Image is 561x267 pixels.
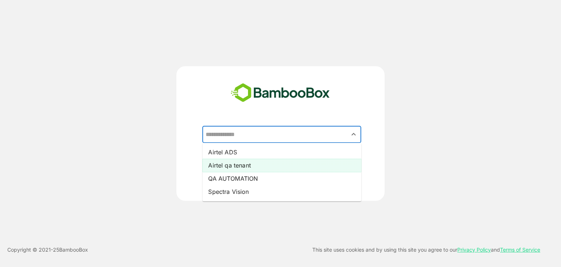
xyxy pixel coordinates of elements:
[202,185,361,198] li: Spectra Vision
[202,159,361,172] li: Airtel qa tenant
[202,172,361,185] li: QA AUTOMATION
[457,247,491,253] a: Privacy Policy
[227,81,334,105] img: bamboobox
[349,129,359,139] button: Close
[312,245,540,254] p: This site uses cookies and by using this site you agree to our and
[7,245,88,254] p: Copyright © 2021- 25 BambooBox
[500,247,540,253] a: Terms of Service
[202,146,361,159] li: Airtel ADS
